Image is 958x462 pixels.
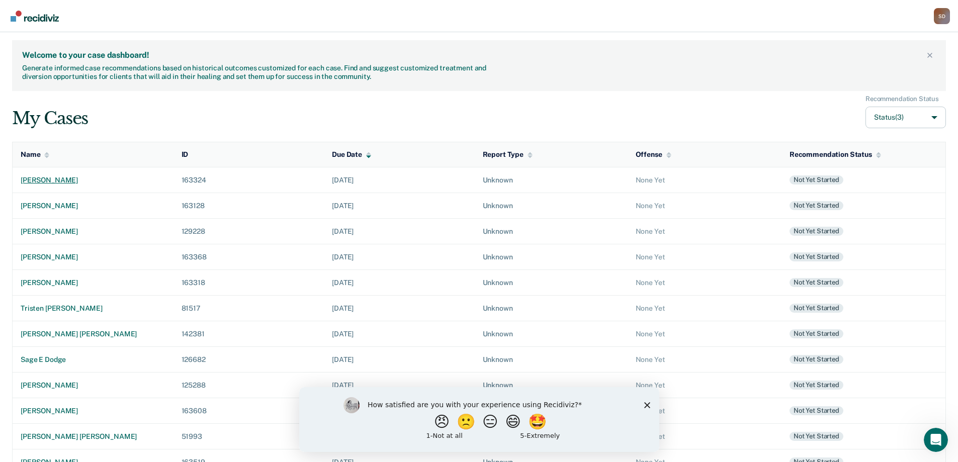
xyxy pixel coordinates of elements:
[173,167,324,193] td: 163324
[21,176,165,184] div: [PERSON_NAME]
[21,355,165,364] div: sage e dodge
[173,398,324,423] td: 163608
[475,244,628,269] td: Unknown
[21,330,165,338] div: [PERSON_NAME] [PERSON_NAME]
[324,167,474,193] td: [DATE]
[865,107,946,128] button: Status(3)
[21,407,165,415] div: [PERSON_NAME]
[21,279,165,287] div: [PERSON_NAME]
[790,252,843,261] div: Not yet started
[21,202,165,210] div: [PERSON_NAME]
[182,150,189,159] div: ID
[636,432,773,441] div: None Yet
[324,218,474,244] td: [DATE]
[636,176,773,184] div: None Yet
[22,50,924,60] div: Welcome to your case dashboard!
[790,175,843,184] div: Not yet started
[790,355,843,364] div: Not yet started
[324,295,474,321] td: [DATE]
[475,193,628,218] td: Unknown
[636,253,773,261] div: None Yet
[299,387,659,452] iframe: Survey by Kim from Recidiviz
[324,346,474,372] td: [DATE]
[173,269,324,295] td: 163318
[475,218,628,244] td: Unknown
[790,227,843,236] div: Not yet started
[173,372,324,398] td: 125288
[173,423,324,449] td: 51993
[790,329,843,338] div: Not yet started
[22,64,489,81] div: Generate informed case recommendations based on historical outcomes customized for each case. Fin...
[173,321,324,346] td: 142381
[636,279,773,287] div: None Yet
[475,346,628,372] td: Unknown
[324,193,474,218] td: [DATE]
[790,304,843,313] div: Not yet started
[324,244,474,269] td: [DATE]
[173,295,324,321] td: 81517
[475,295,628,321] td: Unknown
[324,372,474,398] td: [DATE]
[636,227,773,236] div: None Yet
[475,167,628,193] td: Unknown
[790,278,843,287] div: Not yet started
[475,269,628,295] td: Unknown
[21,253,165,261] div: [PERSON_NAME]
[21,304,165,313] div: tristen [PERSON_NAME]
[21,432,165,441] div: [PERSON_NAME] [PERSON_NAME]
[790,432,843,441] div: Not yet started
[475,372,628,398] td: Unknown
[12,108,88,129] div: My Cases
[636,202,773,210] div: None Yet
[636,407,773,415] div: None Yet
[324,269,474,295] td: [DATE]
[173,218,324,244] td: 129228
[636,150,671,159] div: Offense
[790,201,843,210] div: Not yet started
[636,355,773,364] div: None Yet
[636,381,773,390] div: None Yet
[21,227,165,236] div: [PERSON_NAME]
[636,330,773,338] div: None Yet
[483,150,533,159] div: Report Type
[475,321,628,346] td: Unknown
[934,8,950,24] button: Profile dropdown button
[173,193,324,218] td: 163128
[173,244,324,269] td: 163368
[790,381,843,390] div: Not yet started
[324,321,474,346] td: [DATE]
[636,304,773,313] div: None Yet
[865,95,939,103] div: Recommendation Status
[924,428,948,452] iframe: Intercom live chat
[21,150,49,159] div: Name
[173,346,324,372] td: 126682
[790,150,881,159] div: Recommendation Status
[790,406,843,415] div: Not yet started
[332,150,371,159] div: Due Date
[11,11,59,22] img: Recidiviz
[21,381,165,390] div: [PERSON_NAME]
[934,8,950,24] div: S D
